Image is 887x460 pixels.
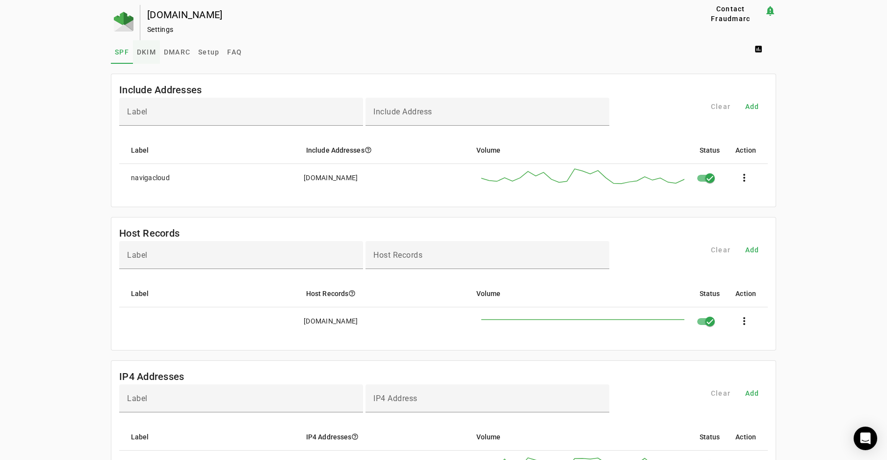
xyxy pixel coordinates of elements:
[298,136,469,164] mat-header-cell: Include Addresses
[373,107,432,116] mat-label: Include Address
[119,225,180,241] mat-card-title: Host Records
[114,12,133,31] img: Fraudmarc Logo
[119,82,202,98] mat-card-title: Include Addresses
[304,173,358,183] div: [DOMAIN_NAME]
[119,280,298,307] mat-header-cell: Label
[198,49,219,55] span: Setup
[728,423,768,451] mat-header-cell: Action
[127,250,148,260] mat-label: Label
[119,136,298,164] mat-header-cell: Label
[133,40,160,64] a: DKIM
[728,280,768,307] mat-header-cell: Action
[697,5,764,23] button: Contact Fraudmarc
[127,107,148,116] mat-label: Label
[736,98,768,115] button: Add
[147,25,666,34] div: Settings
[119,423,298,451] mat-header-cell: Label
[736,384,768,402] button: Add
[745,245,759,255] span: Add
[469,423,692,451] mat-header-cell: Volume
[692,136,728,164] mat-header-cell: Status
[194,40,223,64] a: Setup
[764,5,776,17] mat-icon: notification_important
[223,40,246,64] a: FAQ
[131,173,170,183] div: navigacloud
[469,136,692,164] mat-header-cell: Volume
[111,74,776,207] fm-list-table: Include Addresses
[147,10,666,20] div: [DOMAIN_NAME]
[115,49,129,55] span: SPF
[160,40,194,64] a: DMARC
[348,290,356,297] i: help_outline
[373,394,417,403] mat-label: IP4 Address
[728,136,768,164] mat-header-cell: Action
[298,280,469,307] mat-header-cell: Host Records
[373,250,422,260] mat-label: Host Records
[137,49,156,55] span: DKIM
[365,146,372,154] i: help_outline
[736,241,768,259] button: Add
[298,423,469,451] mat-header-cell: IP4 Addresses
[854,427,877,450] div: Open Intercom Messenger
[227,49,242,55] span: FAQ
[127,394,148,403] mat-label: Label
[745,102,759,111] span: Add
[119,369,184,384] mat-card-title: IP4 Addresses
[164,49,190,55] span: DMARC
[111,217,776,351] fm-list-table: Host Records
[351,433,359,440] i: help_outline
[304,316,358,326] div: [DOMAIN_NAME]
[692,280,728,307] mat-header-cell: Status
[469,280,692,307] mat-header-cell: Volume
[692,423,728,451] mat-header-cell: Status
[701,4,760,24] span: Contact Fraudmarc
[111,40,133,64] a: SPF
[745,388,759,398] span: Add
